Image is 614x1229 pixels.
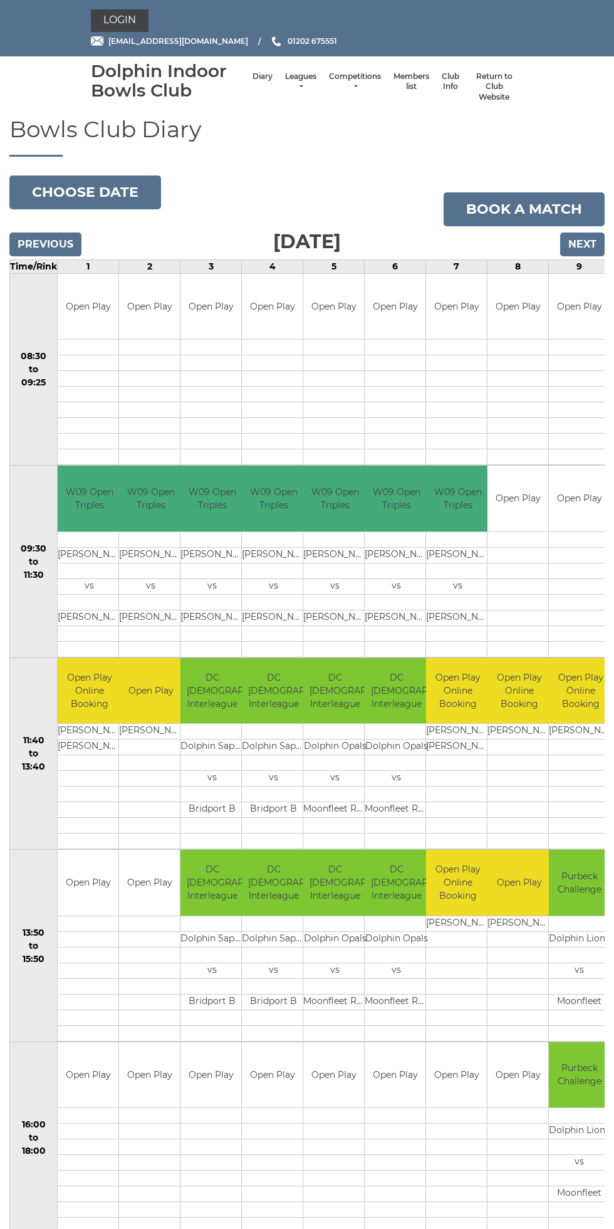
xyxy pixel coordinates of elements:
td: 08:30 to 09:25 [10,273,58,466]
td: [PERSON_NAME] [119,724,182,740]
td: [PERSON_NAME] [549,724,612,740]
td: W09 Open Triples [58,466,121,531]
td: Open Play [365,274,425,340]
td: vs [58,578,121,594]
td: Open Play [119,658,182,724]
td: Dolphin Opals [303,931,367,947]
td: Dolphin Sapphires [180,740,244,755]
td: W09 Open Triples [242,466,305,531]
td: DC [DEMOGRAPHIC_DATA] Interleague [180,658,244,724]
img: Phone us [272,36,281,46]
td: vs [119,578,182,594]
td: Moonfleet Robins [303,802,367,818]
td: DC [DEMOGRAPHIC_DATA] Interleague [242,850,305,916]
td: 6 [365,259,426,273]
td: Open Play [487,1042,548,1108]
td: [PERSON_NAME] [303,547,367,563]
td: vs [242,578,305,594]
td: [PERSON_NAME] [119,547,182,563]
td: Bridport B [180,994,244,1010]
td: Open Play Online Booking [58,658,121,724]
td: Open Play Online Booking [426,658,489,724]
td: [PERSON_NAME] [365,547,428,563]
span: 01202 675551 [288,36,337,46]
td: Open Play Online Booking [426,850,489,916]
td: Purbeck Challenge [549,1042,610,1108]
a: Diary [252,71,273,82]
td: vs [365,963,428,978]
td: Dolphin Lions [549,931,610,947]
td: [PERSON_NAME] [426,916,489,931]
td: 9 [549,259,610,273]
input: Next [560,233,605,256]
td: [PERSON_NAME] [58,724,121,740]
td: Open Play [303,274,364,340]
td: [PERSON_NAME] [487,724,551,740]
td: [PERSON_NAME] [180,547,244,563]
td: vs [242,963,305,978]
td: Time/Rink [10,259,58,273]
h1: Bowls Club Diary [9,117,605,157]
img: Email [91,36,103,46]
td: Open Play [180,274,241,340]
td: DC [DEMOGRAPHIC_DATA] Interleague [242,658,305,724]
td: Bridport B [242,994,305,1010]
td: Purbeck Challenge [549,850,610,916]
td: Open Play [119,1042,180,1108]
td: Dolphin Lions [549,1124,610,1139]
td: vs [303,578,367,594]
td: Bridport B [242,802,305,818]
td: Moonfleet Robins [303,994,367,1010]
a: Leagues [285,71,316,92]
a: Club Info [442,71,459,92]
td: vs [549,963,610,978]
button: Choose date [9,175,161,209]
a: Login [91,9,148,32]
td: W09 Open Triples [426,466,489,531]
td: Dolphin Sapphires [242,740,305,755]
td: vs [365,578,428,594]
td: Dolphin Sapphires [242,931,305,947]
td: vs [180,963,244,978]
td: Open Play [303,1042,364,1108]
td: Open Play Online Booking [549,658,612,724]
td: [PERSON_NAME] [426,610,489,625]
td: vs [180,771,244,787]
td: 4 [242,259,303,273]
td: Open Play [119,274,180,340]
td: DC [DEMOGRAPHIC_DATA] Interleague [180,850,244,916]
td: Open Play [426,274,487,340]
td: vs [365,771,428,787]
td: Moonfleet [549,1186,610,1202]
td: 11:40 to 13:40 [10,657,58,850]
a: Email [EMAIL_ADDRESS][DOMAIN_NAME] [91,35,248,47]
td: [PERSON_NAME] [426,547,489,563]
td: [PERSON_NAME] [180,610,244,625]
td: Dolphin Opals [303,740,367,755]
td: Moonfleet [549,994,610,1010]
td: 13:50 to 15:50 [10,850,58,1042]
td: DC [DEMOGRAPHIC_DATA] Interleague [303,658,367,724]
td: 09:30 to 11:30 [10,466,58,658]
td: [PERSON_NAME] [58,610,121,625]
td: 8 [487,259,549,273]
td: W09 Open Triples [180,466,244,531]
td: [PERSON_NAME] [242,610,305,625]
span: [EMAIL_ADDRESS][DOMAIN_NAME] [108,36,248,46]
td: Dolphin Sapphires [180,931,244,947]
td: 3 [180,259,242,273]
td: vs [303,771,367,787]
td: vs [549,1155,610,1171]
td: [PERSON_NAME] [58,740,121,755]
td: [PERSON_NAME] [242,547,305,563]
input: Previous [9,233,81,256]
td: 5 [303,259,365,273]
a: Phone us 01202 675551 [270,35,337,47]
td: vs [303,963,367,978]
td: Moonfleet Robins [365,802,428,818]
td: [PERSON_NAME] [303,610,367,625]
td: Open Play [242,1042,303,1108]
a: Members list [393,71,429,92]
td: Open Play [365,1042,425,1108]
td: Open Play [58,850,118,916]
